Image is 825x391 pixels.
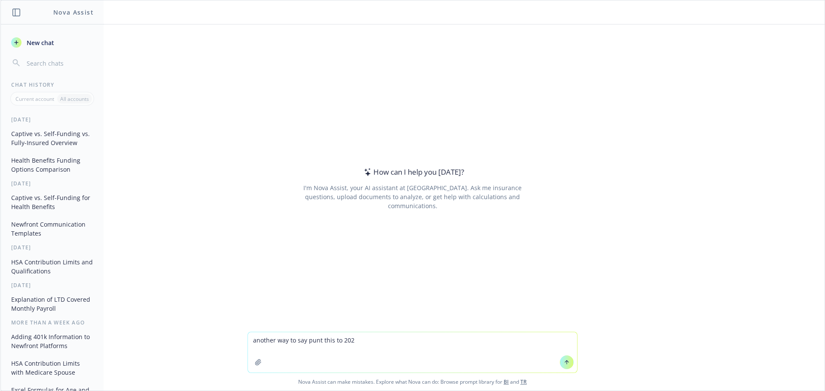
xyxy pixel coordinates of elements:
div: [DATE] [1,116,104,123]
button: HSA Contribution Limits with Medicare Spouse [8,356,97,379]
a: BI [504,378,509,385]
button: HSA Contribution Limits and Qualifications [8,255,97,278]
button: Captive vs. Self-Funding vs. Fully-Insured Overview [8,127,97,150]
a: TR [520,378,527,385]
span: New chat [25,38,54,47]
button: Health Benefits Funding Options Comparison [8,153,97,176]
textarea: another way to say punt this to 202 [248,332,577,373]
button: Newfront Communication Templates [8,217,97,240]
div: More than a week ago [1,319,104,326]
p: Current account [15,95,54,103]
button: Explanation of LTD Covered Monthly Payroll [8,292,97,315]
button: New chat [8,35,97,50]
p: All accounts [60,95,89,103]
span: Nova Assist can make mistakes. Explore what Nova can do: Browse prompt library for and [4,373,821,391]
div: [DATE] [1,282,104,289]
div: How can I help you [DATE]? [361,167,464,178]
div: [DATE] [1,244,104,251]
button: Captive vs. Self-Funding for Health Benefits [8,191,97,214]
button: Adding 401k Information to Newfront Platforms [8,330,97,353]
div: I'm Nova Assist, your AI assistant at [GEOGRAPHIC_DATA]. Ask me insurance questions, upload docum... [291,183,533,210]
input: Search chats [25,57,93,69]
h1: Nova Assist [53,8,94,17]
div: Chat History [1,81,104,88]
div: [DATE] [1,180,104,187]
